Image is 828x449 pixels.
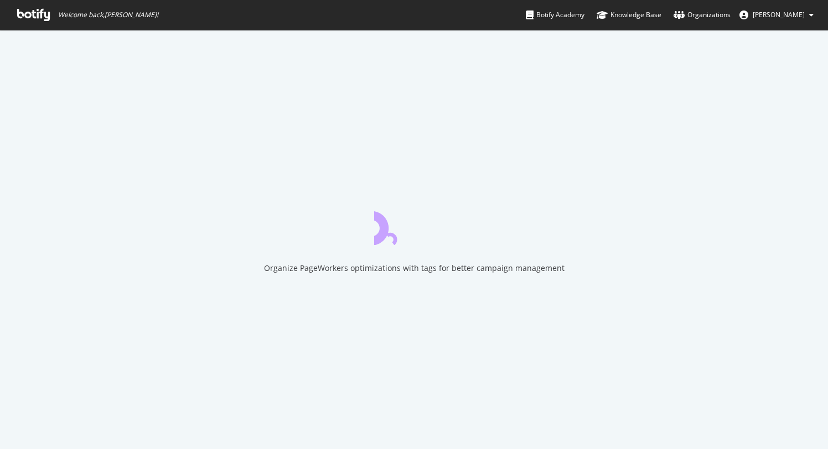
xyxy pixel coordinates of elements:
[264,263,565,274] div: Organize PageWorkers optimizations with tags for better campaign management
[374,205,454,245] div: animation
[674,9,731,20] div: Organizations
[526,9,584,20] div: Botify Academy
[753,10,805,19] span: Ankit Daruka
[731,6,822,24] button: [PERSON_NAME]
[58,11,158,19] span: Welcome back, [PERSON_NAME] !
[597,9,661,20] div: Knowledge Base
